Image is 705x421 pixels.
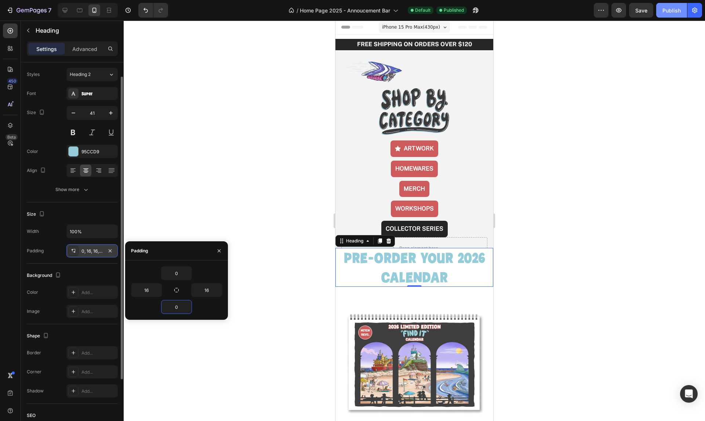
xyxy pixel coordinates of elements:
[415,7,430,14] span: Default
[161,300,192,314] input: Auto
[66,68,118,81] button: Heading 2
[131,248,148,254] div: Padding
[7,78,18,84] div: 450
[70,71,91,78] span: Heading 2
[27,289,38,296] div: Color
[72,45,97,53] p: Advanced
[27,412,36,419] div: SEO
[81,350,116,356] div: Add...
[27,349,41,356] div: Border
[297,7,298,14] span: /
[27,166,47,176] div: Align
[131,283,161,297] input: Auto
[81,308,116,315] div: Add...
[27,388,44,394] div: Shadow
[27,248,44,254] div: Padding
[81,248,103,255] div: 0, 16, 16, 16
[27,331,50,341] div: Shape
[3,3,55,18] button: 7
[662,7,681,14] div: Publish
[629,3,653,18] button: Save
[6,134,18,140] div: Beta
[27,228,39,235] div: Width
[81,388,116,395] div: Add...
[192,283,222,297] input: Auto
[444,7,464,14] span: Published
[300,7,390,14] span: Home Page 2025 - Annoucement Bar
[27,271,62,281] div: Background
[27,308,40,315] div: Image
[27,369,41,375] div: Corner
[36,26,115,35] p: Heading
[67,225,117,238] input: Auto
[656,3,687,18] button: Publish
[81,289,116,296] div: Add...
[81,149,116,155] div: 95CCD9
[55,186,90,193] div: Show more
[138,3,168,18] div: Undo/Redo
[680,385,698,403] div: Open Intercom Messenger
[27,183,118,196] button: Show more
[335,21,493,421] iframe: Design area
[36,45,57,53] p: Settings
[27,108,46,118] div: Size
[635,7,647,14] span: Save
[81,91,116,97] div: Super
[27,71,40,78] div: Styles
[161,267,192,280] input: Auto
[27,148,38,155] div: Color
[81,369,116,376] div: Add...
[27,209,46,219] div: Size
[27,90,36,97] div: Font
[48,6,51,15] p: 7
